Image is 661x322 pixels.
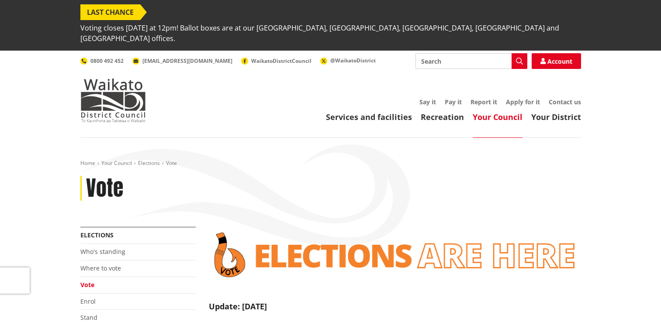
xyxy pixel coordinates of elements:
span: Voting closes [DATE] at 12pm! Ballot boxes are at our [GEOGRAPHIC_DATA], [GEOGRAPHIC_DATA], [GEOG... [80,20,581,46]
span: [EMAIL_ADDRESS][DOMAIN_NAME] [142,57,232,65]
a: Elections [138,159,160,167]
a: Account [532,53,581,69]
strong: Update: [DATE] [209,301,267,312]
a: Your District [531,112,581,122]
nav: breadcrumb [80,160,581,167]
img: Waikato District Council - Te Kaunihera aa Takiwaa o Waikato [80,79,146,122]
a: Who's standing [80,247,125,256]
a: Recreation [421,112,464,122]
span: @WaikatoDistrict [330,57,376,64]
a: @WaikatoDistrict [320,57,376,64]
span: 0800 492 452 [90,57,124,65]
a: [EMAIL_ADDRESS][DOMAIN_NAME] [132,57,232,65]
a: Say it [419,98,436,106]
a: Enrol [80,297,96,305]
a: Home [80,159,95,167]
input: Search input [415,53,527,69]
span: LAST CHANCE [80,4,140,20]
a: Stand [80,313,97,322]
img: Vote banner transparent [209,227,581,283]
a: Your Council [473,112,523,122]
span: Vote [166,159,177,167]
a: 0800 492 452 [80,57,124,65]
a: Vote [80,281,94,289]
a: Where to vote [80,264,121,272]
a: Services and facilities [326,112,412,122]
a: Your Council [101,159,132,167]
a: WaikatoDistrictCouncil [241,57,311,65]
a: Apply for it [506,98,540,106]
a: Elections [80,231,114,239]
a: Pay it [445,98,462,106]
a: Contact us [549,98,581,106]
span: WaikatoDistrictCouncil [251,57,311,65]
h1: Vote [86,176,123,201]
a: Report it [471,98,497,106]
